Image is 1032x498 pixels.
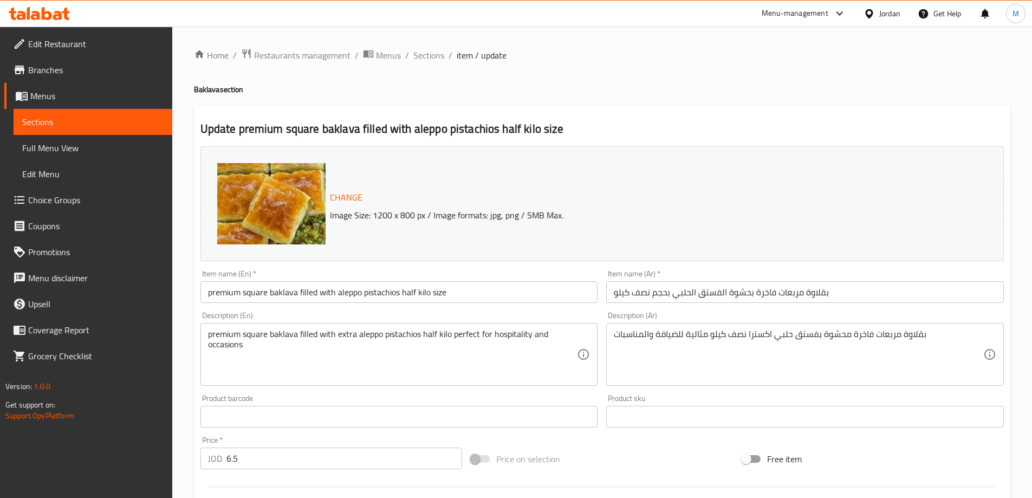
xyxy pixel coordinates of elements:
[606,281,1004,303] input: Enter name Ar
[28,37,164,50] span: Edit Restaurant
[14,109,172,135] a: Sections
[1012,8,1019,20] span: M
[194,49,229,62] a: Home
[4,31,172,57] a: Edit Restaurant
[217,163,434,380] img: 084d532b-704c-4e4e-a492-cf2255a3a036.jpg
[14,161,172,187] a: Edit Menu
[28,193,164,206] span: Choice Groups
[4,317,172,343] a: Coverage Report
[767,452,802,465] span: Free item
[22,115,164,128] span: Sections
[28,324,164,337] span: Coverage Report
[22,167,164,180] span: Edit Menu
[326,186,367,209] button: Change
[233,49,237,62] li: /
[208,329,577,380] textarea: premium square baklava filled with extra aleppo pistachios half kilo perfect for hospitality and ...
[241,48,351,62] a: Restaurants management
[194,48,1010,62] nav: breadcrumb
[28,350,164,363] span: Grocery Checklist
[5,379,32,393] span: Version:
[28,63,164,76] span: Branches
[496,452,560,465] span: Price on selection
[34,379,50,393] span: 1.0.0
[4,57,172,83] a: Branches
[4,343,172,369] a: Grocery Checklist
[879,8,900,20] div: Jordan
[4,291,172,317] a: Upsell
[5,398,55,412] span: Get support on:
[762,7,828,20] div: Menu-management
[200,121,1004,137] h2: Update premium square baklava filled with aleppo pistachios half kilo size
[226,448,463,469] input: Please enter price
[355,49,359,62] li: /
[5,409,74,423] a: Support.OpsPlatform
[326,209,903,222] p: Image Size: 1200 x 800 px / Image formats: jpg, png / 5MB Max.
[4,187,172,213] a: Choice Groups
[405,49,409,62] li: /
[28,219,164,232] span: Coupons
[254,49,351,62] span: Restaurants management
[413,49,444,62] a: Sections
[4,239,172,265] a: Promotions
[200,281,598,303] input: Enter name En
[28,245,164,258] span: Promotions
[449,49,452,62] li: /
[22,141,164,154] span: Full Menu View
[4,265,172,291] a: Menu disclaimer
[30,89,164,102] span: Menus
[606,406,1004,428] input: Please enter product sku
[28,297,164,311] span: Upsell
[4,213,172,239] a: Coupons
[4,83,172,109] a: Menus
[614,329,983,380] textarea: بقلاوة مربعات فاخرة محشوة بفستق حلبي اكسترا نصف كيلو مثالية للضيافة والمناسبات
[208,452,222,465] p: JOD
[194,84,1010,95] h4: Baklava section
[14,135,172,161] a: Full Menu View
[28,271,164,284] span: Menu disclaimer
[200,406,598,428] input: Please enter product barcode
[457,49,507,62] span: item / update
[330,190,362,205] span: Change
[376,49,401,62] span: Menus
[363,48,401,62] a: Menus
